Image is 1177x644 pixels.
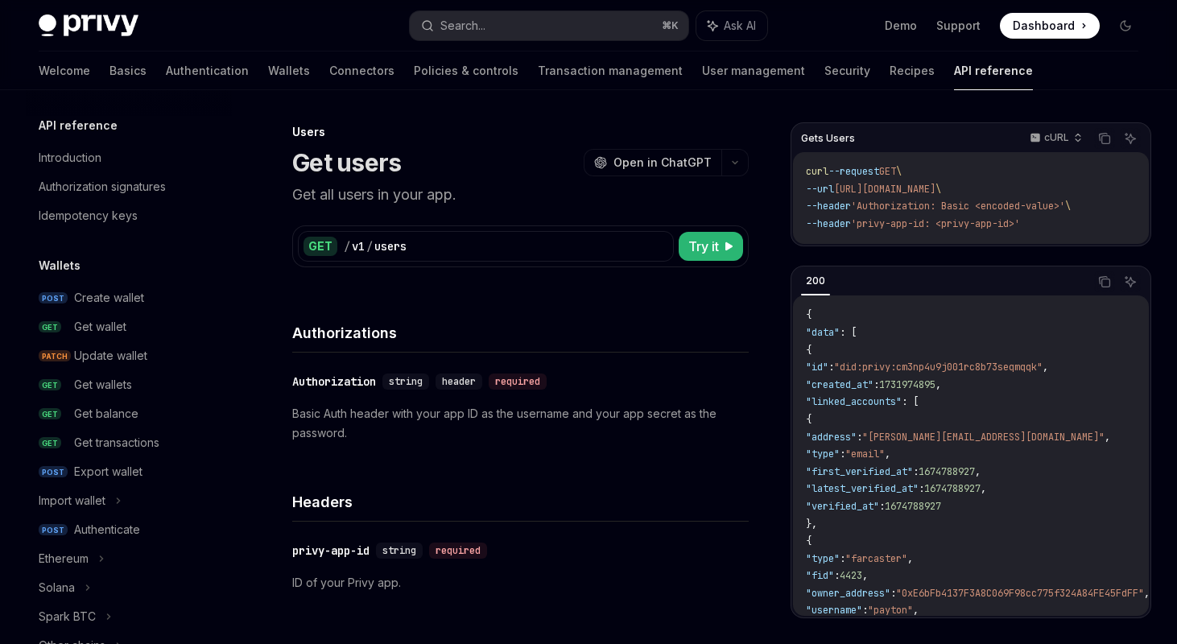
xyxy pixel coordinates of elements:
[868,604,913,617] span: "payton"
[429,543,487,559] div: required
[806,217,851,230] span: --header
[410,11,689,40] button: Search...⌘K
[74,433,159,452] div: Get transactions
[39,466,68,478] span: POST
[39,321,61,333] span: GET
[806,326,840,339] span: "data"
[806,604,862,617] span: "username"
[39,350,71,362] span: PATCH
[74,288,144,308] div: Create wallet
[26,457,232,486] a: POSTExport wallet
[26,312,232,341] a: GETGet wallet
[389,375,423,388] span: string
[896,165,902,178] span: \
[806,535,812,547] span: {
[806,518,817,530] span: },
[862,604,868,617] span: :
[806,361,828,374] span: "id"
[834,361,1043,374] span: "did:privy:cm3np4u9j001rc8b73seqmqqk"
[26,143,232,172] a: Introduction
[919,482,924,495] span: :
[414,52,518,90] a: Policies & controls
[74,462,142,481] div: Export wallet
[834,183,935,196] span: [URL][DOMAIN_NAME]
[39,408,61,420] span: GET
[824,52,870,90] a: Security
[724,18,756,34] span: Ask AI
[806,165,828,178] span: curl
[382,544,416,557] span: string
[1065,200,1071,213] span: \
[806,378,873,391] span: "created_at"
[954,52,1033,90] a: API reference
[840,448,845,460] span: :
[292,374,376,390] div: Authorization
[907,552,913,565] span: ,
[268,52,310,90] a: Wallets
[890,52,935,90] a: Recipes
[292,573,749,592] p: ID of your Privy app.
[26,515,232,544] a: POSTAuthenticate
[74,520,140,539] div: Authenticate
[1094,128,1115,149] button: Copy the contents from the code block
[862,569,868,582] span: ,
[74,346,147,365] div: Update wallet
[1000,13,1100,39] a: Dashboard
[26,201,232,230] a: Idempotency keys
[935,183,941,196] span: \
[39,549,89,568] div: Ethereum
[806,183,834,196] span: --url
[857,431,862,444] span: :
[806,500,879,513] span: "verified_at"
[26,399,232,428] a: GETGet balance
[840,326,857,339] span: : [
[662,19,679,32] span: ⌘ K
[806,344,812,357] span: {
[292,124,749,140] div: Users
[374,238,407,254] div: users
[292,184,749,206] p: Get all users in your app.
[39,379,61,391] span: GET
[890,587,896,600] span: :
[1043,361,1048,374] span: ,
[688,237,719,256] span: Try it
[806,200,851,213] span: --header
[26,172,232,201] a: Authorization signatures
[879,500,885,513] span: :
[1105,431,1110,444] span: ,
[851,217,1020,230] span: 'privy-app-id: <privy-app-id>'
[840,552,845,565] span: :
[39,52,90,90] a: Welcome
[935,378,941,391] span: ,
[442,375,476,388] span: header
[74,375,132,394] div: Get wallets
[806,552,840,565] span: "type"
[885,18,917,34] a: Demo
[975,465,981,478] span: ,
[39,148,101,167] div: Introduction
[292,491,749,513] h4: Headers
[292,543,370,559] div: privy-app-id
[885,500,941,513] span: 1674788927
[696,11,767,40] button: Ask AI
[806,587,890,600] span: "owner_address"
[39,437,61,449] span: GET
[39,116,118,135] h5: API reference
[879,378,935,391] span: 1731974895
[304,237,337,256] div: GET
[39,177,166,196] div: Authorization signatures
[834,569,840,582] span: :
[806,308,812,321] span: {
[806,431,857,444] span: "address"
[913,465,919,478] span: :
[1021,125,1089,152] button: cURL
[702,52,805,90] a: User management
[896,587,1144,600] span: "0xE6bFb4137F3A8C069F98cc775f324A84FE45FdFF"
[39,206,138,225] div: Idempotency keys
[74,404,138,423] div: Get balance
[329,52,394,90] a: Connectors
[801,271,830,291] div: 200
[39,491,105,510] div: Import wallet
[39,14,138,37] img: dark logo
[538,52,683,90] a: Transaction management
